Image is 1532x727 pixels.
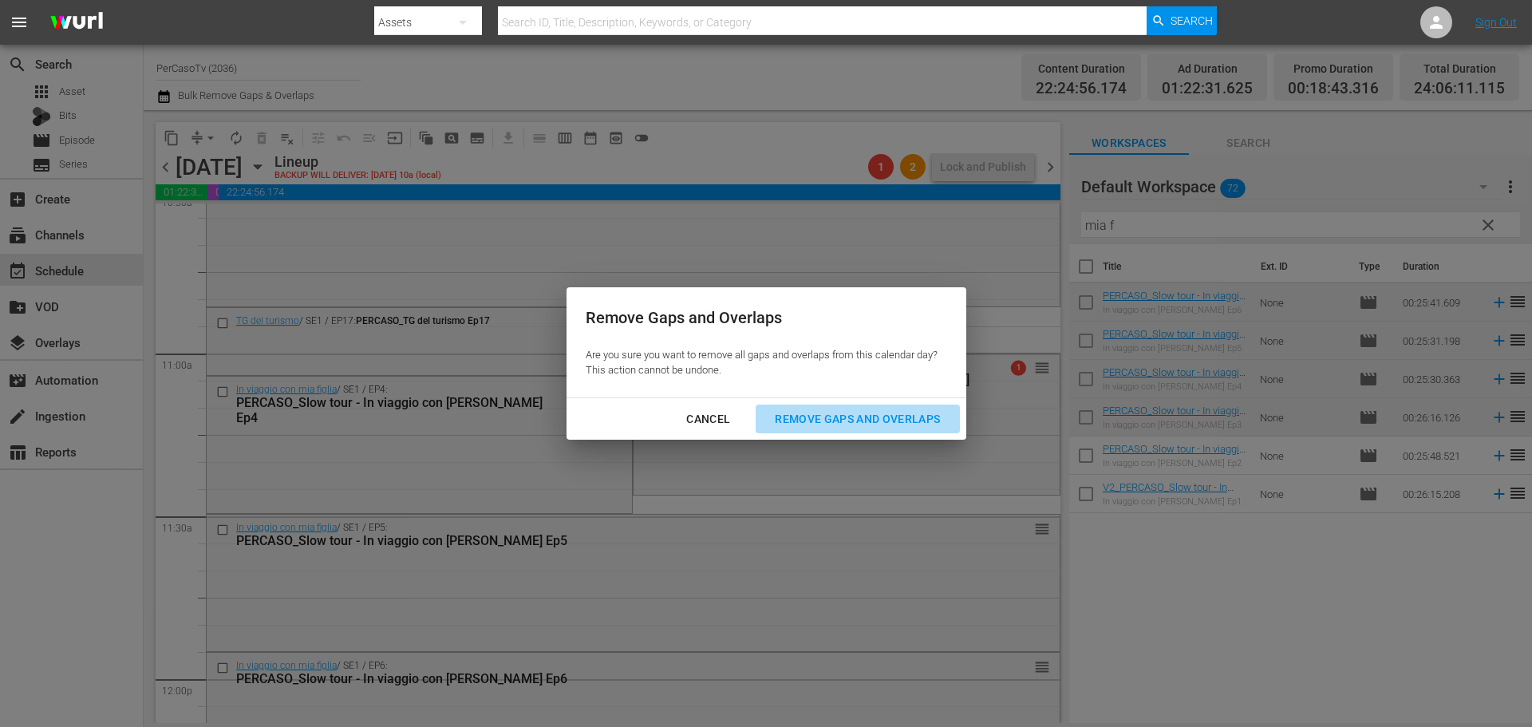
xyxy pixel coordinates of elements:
[586,306,938,330] div: Remove Gaps and Overlaps
[1171,6,1213,35] span: Search
[756,405,959,434] button: Remove Gaps and Overlaps
[667,405,749,434] button: Cancel
[586,348,938,363] p: Are you sure you want to remove all gaps and overlaps from this calendar day?
[1475,16,1517,29] a: Sign Out
[673,409,743,429] div: Cancel
[10,13,29,32] span: menu
[586,363,938,378] p: This action cannot be undone.
[38,4,115,41] img: ans4CAIJ8jUAAAAAAAAAAAAAAAAAAAAAAAAgQb4GAAAAAAAAAAAAAAAAAAAAAAAAJMjXAAAAAAAAAAAAAAAAAAAAAAAAgAT5G...
[762,409,953,429] div: Remove Gaps and Overlaps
